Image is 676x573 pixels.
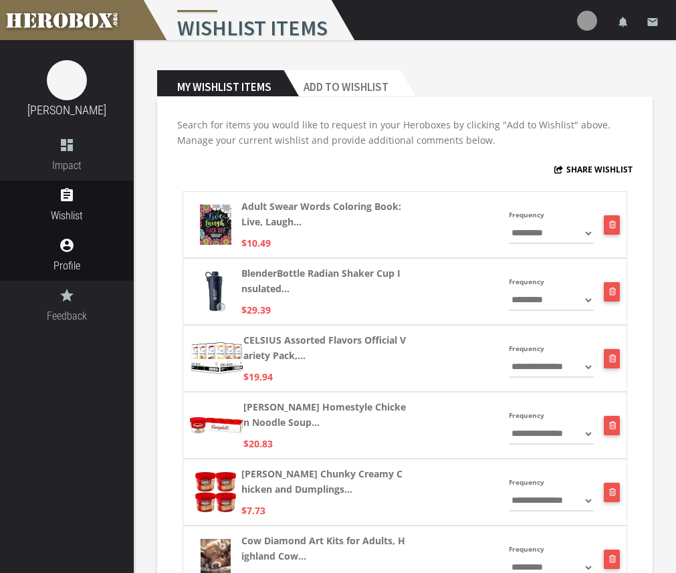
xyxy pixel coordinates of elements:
[617,16,629,28] i: notifications
[243,369,273,384] p: $19.94
[157,70,284,97] h2: My Wishlist Items
[241,503,265,518] p: $7.73
[243,436,273,451] p: $20.83
[27,103,106,117] a: [PERSON_NAME]
[509,475,544,490] label: Frequency
[509,408,544,423] label: Frequency
[241,265,407,296] strong: BlenderBottle Radian Shaker Cup Insulated...
[577,11,597,31] img: user-image
[243,399,407,430] strong: [PERSON_NAME] Homestyle Chicken Noodle Soup...
[205,271,225,312] img: 615nRLzDPlL._AC_UL320_.jpg
[241,235,271,251] p: $10.49
[200,205,231,245] img: 71WiaVq4WuL._AC_UL320_.jpg
[190,342,243,374] img: 61VfvfV69lL._AC_UL320_.jpg
[509,542,544,557] label: Frequency
[241,199,407,229] strong: Adult Swear Words Coloring Book: Live, Laugh...
[190,417,243,433] img: 71ixaL4timL._AC_UL320_.jpg
[47,60,87,100] img: image
[509,274,544,290] label: Frequency
[509,207,544,223] label: Frequency
[509,341,544,356] label: Frequency
[241,302,271,318] p: $29.39
[195,472,236,512] img: 81Gc0Q1ss3L._AC_UL320_.jpg
[241,466,407,497] strong: [PERSON_NAME] Chunky Creamy Chicken and Dumplings...
[59,187,75,203] i: assignment
[241,533,407,564] strong: Cow Diamond Art Kits for Adults, Highland Cow...
[554,162,633,177] button: Share Wishlist
[243,332,407,363] strong: CELSIUS Assorted Flavors Official Variety Pack,...
[284,70,401,97] h2: Add to Wishlist
[647,16,659,28] i: email
[177,117,633,148] p: Search for items you would like to request in your Heroboxes by clicking "Add to Wishlist" above....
